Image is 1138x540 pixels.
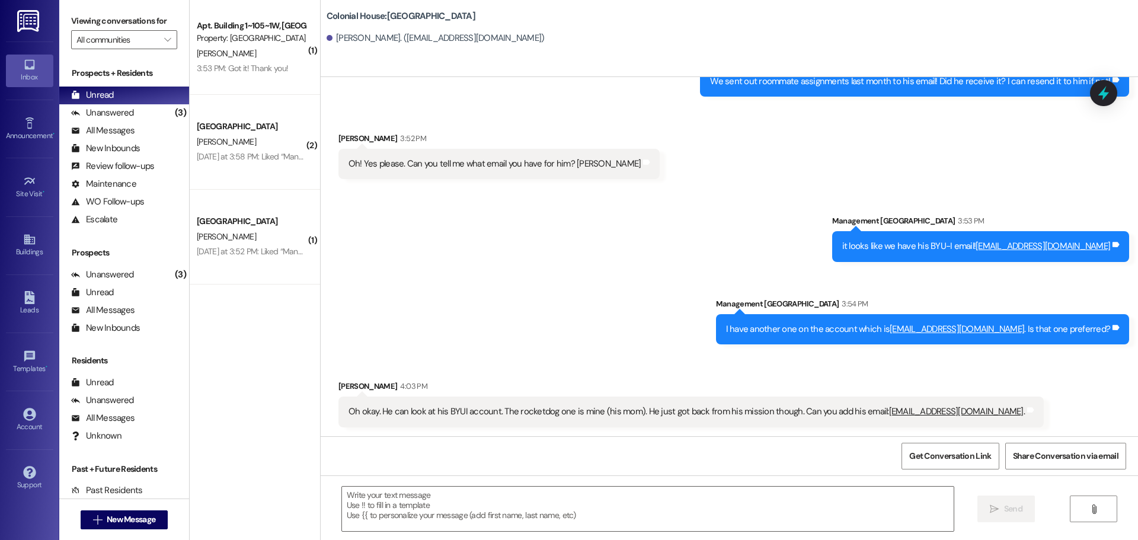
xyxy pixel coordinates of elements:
[71,322,140,334] div: New Inbounds
[71,12,177,30] label: Viewing conversations for
[977,496,1035,522] button: Send
[349,158,641,170] div: Oh! Yes please. Can you tell me what email you have for him? [PERSON_NAME]
[1005,443,1126,469] button: Share Conversation via email
[197,48,256,59] span: [PERSON_NAME]
[902,443,999,469] button: Get Conversation Link
[71,304,135,317] div: All Messages
[6,287,53,319] a: Leads
[397,380,427,392] div: 4:03 PM
[6,55,53,87] a: Inbox
[6,404,53,436] a: Account
[172,266,189,284] div: (3)
[710,75,1110,88] div: We sent out roommate assignments last month to his email! Did he receive it? I can resend it to h...
[59,354,189,367] div: Residents
[338,380,1044,397] div: [PERSON_NAME]
[327,10,475,23] b: Colonial House: [GEOGRAPHIC_DATA]
[71,394,134,407] div: Unanswered
[842,240,1111,253] div: it looks like we have his BYU-I email!
[71,376,114,389] div: Unread
[59,463,189,475] div: Past + Future Residents
[43,188,44,196] span: •
[6,346,53,378] a: Templates •
[726,323,1111,335] div: I have another one on the account which is . Is that one preferred?
[1013,450,1118,462] span: Share Conversation via email
[71,213,117,226] div: Escalate
[990,504,999,514] i: 
[197,120,306,133] div: [GEOGRAPHIC_DATA]
[71,430,122,442] div: Unknown
[6,171,53,203] a: Site Visit •
[107,513,155,526] span: New Message
[71,160,154,172] div: Review follow-ups
[59,247,189,259] div: Prospects
[197,136,256,147] span: [PERSON_NAME]
[839,298,868,310] div: 3:54 PM
[976,240,1110,252] a: [EMAIL_ADDRESS][DOMAIN_NAME]
[338,132,660,149] div: [PERSON_NAME]
[889,405,1024,417] a: [EMAIL_ADDRESS][DOMAIN_NAME]
[71,484,143,497] div: Past Residents
[327,32,545,44] div: [PERSON_NAME]. ([EMAIL_ADDRESS][DOMAIN_NAME])
[197,32,306,44] div: Property: [GEOGRAPHIC_DATA]
[197,20,306,32] div: Apt. Building 1~105~1W, [GEOGRAPHIC_DATA]
[71,178,136,190] div: Maintenance
[955,215,984,227] div: 3:53 PM
[93,515,102,525] i: 
[53,130,55,138] span: •
[6,462,53,494] a: Support
[172,104,189,122] div: (3)
[716,298,1130,314] div: Management [GEOGRAPHIC_DATA]
[71,196,144,208] div: WO Follow-ups
[59,67,189,79] div: Prospects + Residents
[164,35,171,44] i: 
[349,405,1025,418] div: Oh okay. He can look at his BYUI account. The rocketdog one is mine (his mom). He just got back f...
[71,412,135,424] div: All Messages
[71,89,114,101] div: Unread
[81,510,168,529] button: New Message
[71,124,135,137] div: All Messages
[76,30,158,49] input: All communities
[197,246,987,257] div: [DATE] at 3:52 PM: Liked “Management Colonial House (Colonial House): No problem!! I still haven'...
[71,286,114,299] div: Unread
[909,450,991,462] span: Get Conversation Link
[46,363,47,371] span: •
[17,10,41,32] img: ResiDesk Logo
[1089,504,1098,514] i: 
[197,215,306,228] div: [GEOGRAPHIC_DATA]
[832,215,1130,231] div: Management [GEOGRAPHIC_DATA]
[890,323,1024,335] a: [EMAIL_ADDRESS][DOMAIN_NAME]
[6,229,53,261] a: Buildings
[1004,503,1022,515] span: Send
[197,231,256,242] span: [PERSON_NAME]
[71,142,140,155] div: New Inbounds
[397,132,426,145] div: 3:52 PM
[71,107,134,119] div: Unanswered
[197,63,288,74] div: 3:53 PM: Got it! Thank you!
[71,269,134,281] div: Unanswered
